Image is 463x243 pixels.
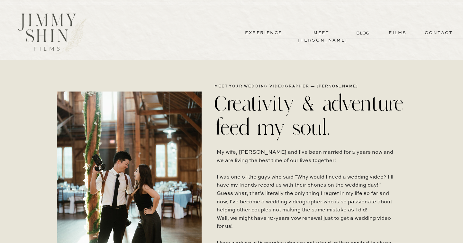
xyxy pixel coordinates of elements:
a: experience [240,29,287,37]
h2: Creativity & adventure feed my soul. [214,92,409,138]
b: meet your wedding videographer — [PERSON_NAME] [214,85,358,88]
a: films [382,29,413,37]
a: meet [PERSON_NAME] [298,29,345,37]
a: contact [416,29,462,37]
a: BLOG [356,30,371,36]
